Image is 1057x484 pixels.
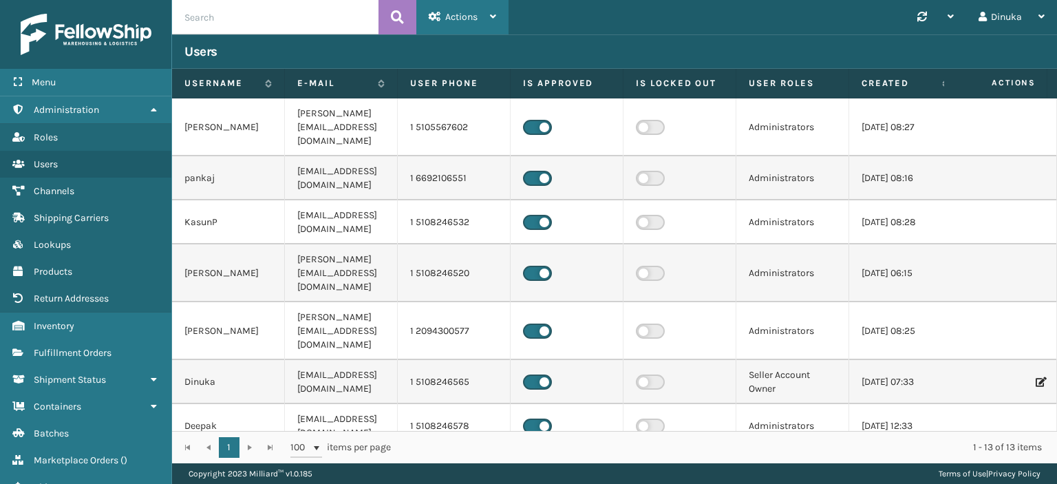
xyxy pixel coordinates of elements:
[523,77,610,90] label: Is Approved
[34,428,69,439] span: Batches
[398,156,511,200] td: 1 6692106551
[285,156,398,200] td: [EMAIL_ADDRESS][DOMAIN_NAME]
[410,77,498,90] label: User phone
[849,302,962,360] td: [DATE] 08:25
[849,244,962,302] td: [DATE] 06:15
[172,360,285,404] td: Dinuka
[172,156,285,200] td: pankaj
[172,244,285,302] td: [PERSON_NAME]
[398,98,511,156] td: 1 5105567602
[189,463,312,484] p: Copyright 2023 Milliard™ v 1.0.185
[736,98,849,156] td: Administrators
[410,441,1042,454] div: 1 - 13 of 13 items
[285,200,398,244] td: [EMAIL_ADDRESS][DOMAIN_NAME]
[285,244,398,302] td: [PERSON_NAME][EMAIL_ADDRESS][DOMAIN_NAME]
[988,469,1040,478] a: Privacy Policy
[849,156,962,200] td: [DATE] 08:16
[34,239,71,251] span: Lookups
[736,360,849,404] td: Seller Account Owner
[290,441,311,454] span: 100
[636,77,723,90] label: Is Locked Out
[862,77,935,90] label: Created
[849,200,962,244] td: [DATE] 08:28
[849,404,962,448] td: [DATE] 12:33
[184,77,258,90] label: Username
[34,131,58,143] span: Roles
[34,185,74,197] span: Channels
[398,244,511,302] td: 1 5108246520
[172,200,285,244] td: KasunP
[219,437,239,458] a: 1
[172,302,285,360] td: [PERSON_NAME]
[120,454,127,466] span: ( )
[939,463,1040,484] div: |
[749,77,836,90] label: User Roles
[736,404,849,448] td: Administrators
[398,360,511,404] td: 1 5108246565
[285,360,398,404] td: [EMAIL_ADDRESS][DOMAIN_NAME]
[184,43,217,60] h3: Users
[290,437,391,458] span: items per page
[34,401,81,412] span: Containers
[736,302,849,360] td: Administrators
[939,469,986,478] a: Terms of Use
[172,98,285,156] td: [PERSON_NAME]
[34,212,109,224] span: Shipping Carriers
[34,374,106,386] span: Shipment Status
[34,266,72,277] span: Products
[34,104,99,116] span: Administration
[1036,377,1044,387] i: Edit
[21,14,151,55] img: logo
[849,360,962,404] td: [DATE] 07:33
[849,98,962,156] td: [DATE] 08:27
[285,98,398,156] td: [PERSON_NAME][EMAIL_ADDRESS][DOMAIN_NAME]
[285,404,398,448] td: [EMAIL_ADDRESS][DOMAIN_NAME]
[34,158,58,170] span: Users
[32,76,56,88] span: Menu
[172,404,285,448] td: Deepak
[736,156,849,200] td: Administrators
[948,72,1044,94] span: Actions
[398,302,511,360] td: 1 2094300577
[34,320,74,332] span: Inventory
[285,302,398,360] td: [PERSON_NAME][EMAIL_ADDRESS][DOMAIN_NAME]
[445,11,478,23] span: Actions
[34,293,109,304] span: Return Addresses
[297,77,371,90] label: E-mail
[736,200,849,244] td: Administrators
[398,200,511,244] td: 1 5108246532
[34,347,111,359] span: Fulfillment Orders
[398,404,511,448] td: 1 5108246578
[34,454,118,466] span: Marketplace Orders
[736,244,849,302] td: Administrators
